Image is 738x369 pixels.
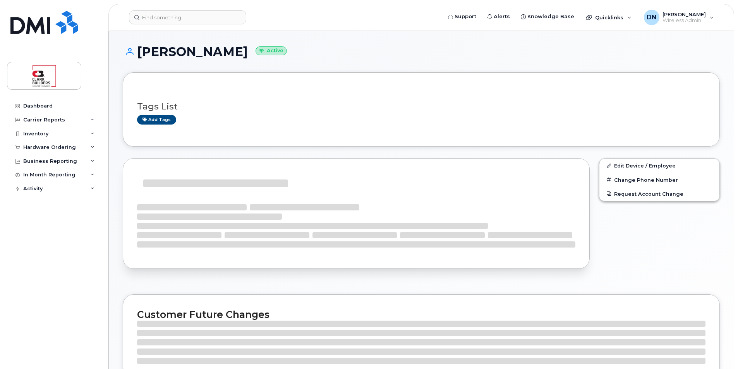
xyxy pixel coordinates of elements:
[137,309,705,320] h2: Customer Future Changes
[599,173,719,187] button: Change Phone Number
[137,102,705,111] h3: Tags List
[137,115,176,125] a: Add tags
[256,46,287,55] small: Active
[599,159,719,173] a: Edit Device / Employee
[123,45,720,58] h1: [PERSON_NAME]
[599,187,719,201] button: Request Account Change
